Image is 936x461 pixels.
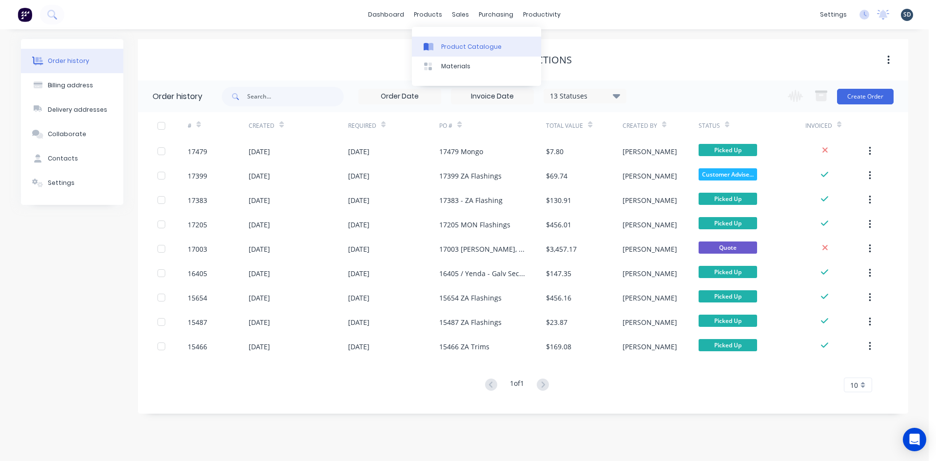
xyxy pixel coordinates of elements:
[699,193,757,205] span: Picked Up
[21,171,123,195] button: Settings
[623,341,677,352] div: [PERSON_NAME]
[546,244,577,254] div: $3,457.17
[439,112,546,139] div: PO #
[623,195,677,205] div: [PERSON_NAME]
[188,341,207,352] div: 15466
[441,42,502,51] div: Product Catalogue
[510,378,524,392] div: 1 of 1
[805,121,832,130] div: Invoiced
[412,37,541,56] a: Product Catalogue
[805,112,866,139] div: Invoiced
[903,428,926,451] div: Open Intercom Messenger
[348,341,370,352] div: [DATE]
[439,195,503,205] div: 17383 - ZA Flashing
[188,293,207,303] div: 15654
[815,7,852,22] div: settings
[623,317,677,327] div: [PERSON_NAME]
[439,293,502,303] div: 15654 ZA Flashings
[249,244,270,254] div: [DATE]
[359,89,441,104] input: Order Date
[249,341,270,352] div: [DATE]
[439,341,489,352] div: 15466 ZA Trims
[348,112,440,139] div: Required
[699,217,757,229] span: Picked Up
[249,146,270,157] div: [DATE]
[18,7,32,22] img: Factory
[48,81,93,90] div: Billing address
[348,293,370,303] div: [DATE]
[21,98,123,122] button: Delivery addresses
[249,112,348,139] div: Created
[412,57,541,76] a: Materials
[699,339,757,351] span: Picked Up
[699,168,757,180] span: Customer Advise...
[348,121,376,130] div: Required
[699,315,757,327] span: Picked Up
[474,7,518,22] div: purchasing
[546,268,571,279] div: $147.35
[546,293,571,303] div: $456.16
[699,144,757,156] span: Picked Up
[188,268,207,279] div: 16405
[544,91,626,101] div: 13 Statuses
[48,179,75,187] div: Settings
[623,146,677,157] div: [PERSON_NAME]
[623,220,677,230] div: [PERSON_NAME]
[249,171,270,181] div: [DATE]
[188,171,207,181] div: 17399
[623,171,677,181] div: [PERSON_NAME]
[903,10,911,19] span: SD
[247,87,344,106] input: Search...
[850,380,858,390] span: 10
[188,146,207,157] div: 17479
[249,317,270,327] div: [DATE]
[348,268,370,279] div: [DATE]
[699,241,757,254] span: Quote
[48,130,86,139] div: Collaborate
[518,7,565,22] div: productivity
[21,122,123,146] button: Collaborate
[439,220,510,230] div: 17205 MON Flashings
[439,244,526,254] div: 17003 [PERSON_NAME], Council Job
[439,121,452,130] div: PO #
[363,7,409,22] a: dashboard
[623,244,677,254] div: [PERSON_NAME]
[249,268,270,279] div: [DATE]
[439,171,502,181] div: 17399 ZA Flashings
[348,146,370,157] div: [DATE]
[153,91,202,102] div: Order history
[348,195,370,205] div: [DATE]
[48,105,107,114] div: Delivery addresses
[249,195,270,205] div: [DATE]
[409,7,447,22] div: products
[188,220,207,230] div: 17205
[348,244,370,254] div: [DATE]
[546,220,571,230] div: $456.01
[546,317,567,327] div: $23.87
[21,73,123,98] button: Billing address
[451,89,533,104] input: Invoice Date
[188,244,207,254] div: 17003
[447,7,474,22] div: sales
[546,195,571,205] div: $130.91
[623,293,677,303] div: [PERSON_NAME]
[348,317,370,327] div: [DATE]
[439,317,502,327] div: 15487 ZA Flashings
[546,171,567,181] div: $69.74
[249,220,270,230] div: [DATE]
[546,146,564,157] div: $7.80
[623,112,699,139] div: Created By
[48,154,78,163] div: Contacts
[21,49,123,73] button: Order history
[249,293,270,303] div: [DATE]
[546,112,622,139] div: Total Value
[439,146,483,157] div: 17479 Mongo
[546,341,571,352] div: $169.08
[441,62,470,71] div: Materials
[623,121,657,130] div: Created By
[699,266,757,278] span: Picked Up
[249,121,274,130] div: Created
[188,121,192,130] div: #
[837,89,894,104] button: Create Order
[699,121,720,130] div: Status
